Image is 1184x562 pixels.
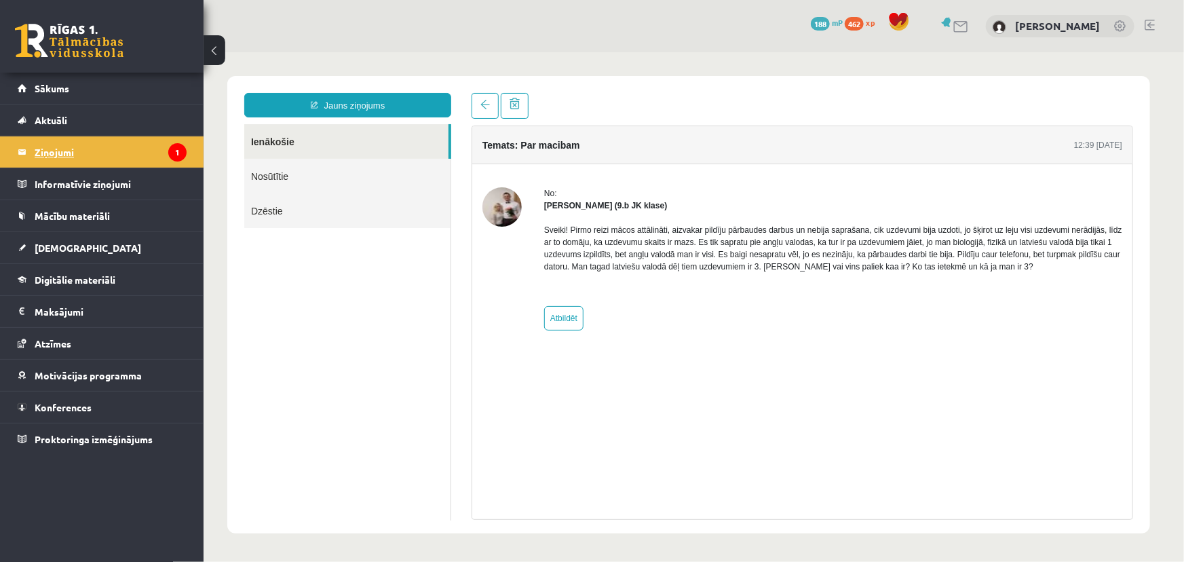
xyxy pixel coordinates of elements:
legend: Informatīvie ziņojumi [35,168,187,200]
a: Digitālie materiāli [18,264,187,295]
span: xp [866,17,875,28]
a: Ienākošie [41,72,245,107]
span: Digitālie materiāli [35,274,115,286]
legend: Maksājumi [35,296,187,327]
span: 188 [811,17,830,31]
a: [PERSON_NAME] [1015,19,1100,33]
p: Sveiki! Pirmo reizi mācos attālināti, aizvakar pildīju pārbaudes darbus un nebija saprašana, cik ... [341,172,919,221]
img: Signe Osvalde [279,135,318,174]
legend: Ziņojumi [35,136,187,168]
div: 12:39 [DATE] [871,87,919,99]
span: Aktuāli [35,114,67,126]
a: Motivācijas programma [18,360,187,391]
strong: [PERSON_NAME] (9.b JK klase) [341,149,463,158]
span: mP [832,17,843,28]
span: Mācību materiāli [35,210,110,222]
a: Mācību materiāli [18,200,187,231]
a: 188 mP [811,17,843,28]
a: Sākums [18,73,187,104]
span: Motivācijas programma [35,369,142,381]
a: 462 xp [845,17,881,28]
span: Proktoringa izmēģinājums [35,433,153,445]
a: Atbildēt [341,254,380,278]
span: Sākums [35,82,69,94]
img: Aigars Laķis [993,20,1006,34]
a: Dzēstie [41,141,247,176]
a: Nosūtītie [41,107,247,141]
h4: Temats: Par macibam [279,88,377,98]
a: Rīgas 1. Tālmācības vidusskola [15,24,123,58]
a: Aktuāli [18,105,187,136]
span: [DEMOGRAPHIC_DATA] [35,242,141,254]
a: Proktoringa izmēģinājums [18,424,187,455]
a: Informatīvie ziņojumi [18,168,187,200]
a: Konferences [18,392,187,423]
i: 1 [168,143,187,162]
div: No: [341,135,919,147]
a: Maksājumi [18,296,187,327]
span: Konferences [35,401,92,413]
span: 462 [845,17,864,31]
a: [DEMOGRAPHIC_DATA] [18,232,187,263]
span: Atzīmes [35,337,71,350]
a: Ziņojumi1 [18,136,187,168]
a: Atzīmes [18,328,187,359]
a: Jauns ziņojums [41,41,248,65]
